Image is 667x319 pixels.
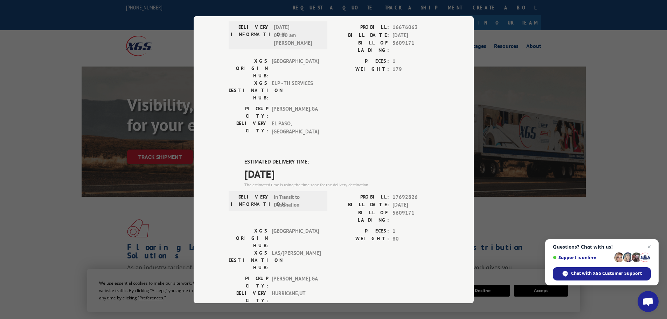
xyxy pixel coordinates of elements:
label: DELIVERY CITY: [229,120,268,136]
span: 16676063 [392,23,439,32]
div: Chat with XGS Customer Support [553,267,651,280]
label: BILL OF LADING: [334,209,389,223]
label: WEIGHT: [334,235,389,243]
label: PIECES: [334,57,389,65]
label: XGS ORIGIN HUB: [229,57,268,79]
span: 1 [392,57,439,65]
label: DELIVERY INFORMATION: [231,23,270,47]
label: DELIVERY INFORMATION: [231,193,270,209]
span: [GEOGRAPHIC_DATA] [272,57,319,79]
label: PICKUP CITY: [229,105,268,120]
span: LAS/[PERSON_NAME] [272,249,319,271]
span: [DATE] 09:30 am [PERSON_NAME] [274,23,321,47]
span: Questions? Chat with us! [553,244,651,250]
span: Support is online [553,255,612,260]
span: Chat with XGS Customer Support [571,270,642,277]
label: DELIVERY CITY: [229,289,268,304]
div: The estimated time is using the time zone for the delivery destination. [244,181,439,188]
label: PIECES: [334,227,389,235]
span: 1 [392,227,439,235]
span: 179 [392,65,439,73]
label: XGS DESTINATION HUB: [229,249,268,271]
span: [PERSON_NAME] , GA [272,275,319,289]
span: [GEOGRAPHIC_DATA] [272,227,319,249]
label: PROBILL: [334,23,389,32]
label: ESTIMATED DELIVERY TIME: [244,158,439,166]
div: Open chat [638,291,659,312]
label: PROBILL: [334,193,389,201]
span: [DATE] [392,31,439,39]
span: EL PASO , [GEOGRAPHIC_DATA] [272,120,319,136]
span: 80 [392,235,439,243]
span: [PERSON_NAME] , GA [272,105,319,120]
span: 17692826 [392,193,439,201]
span: DELIVERED [244,2,439,18]
label: XGS ORIGIN HUB: [229,227,268,249]
span: [DATE] [244,166,439,181]
span: Close chat [645,243,653,251]
label: XGS DESTINATION HUB: [229,79,268,102]
label: BILL DATE: [334,31,389,39]
span: [DATE] [392,201,439,209]
label: PICKUP CITY: [229,275,268,289]
span: 5609171 [392,209,439,223]
span: In Transit to Destination [274,193,321,209]
span: 5609171 [392,39,439,54]
label: BILL OF LADING: [334,39,389,54]
label: BILL DATE: [334,201,389,209]
span: ELP - TH SERVICES [272,79,319,102]
span: HURRICANE , UT [272,289,319,304]
label: WEIGHT: [334,65,389,73]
